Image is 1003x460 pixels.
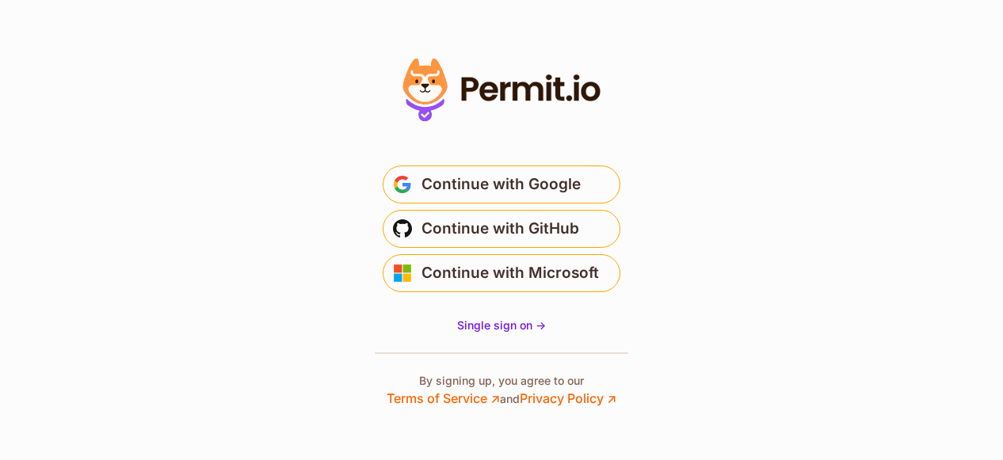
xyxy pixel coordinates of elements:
a: Single sign on -> [457,317,546,333]
button: Continue with Microsoft [383,254,620,292]
span: Continue with GitHub [421,216,579,241]
button: Continue with Google [383,165,620,203]
span: Continue with Google [421,172,581,197]
span: Single sign on -> [457,318,546,332]
span: Continue with Microsoft [421,260,599,286]
p: By signing up, you agree to our and [387,373,616,408]
a: Terms of Service ↗ [387,390,500,406]
button: Continue with GitHub [383,210,620,248]
a: Privacy Policy ↗ [520,390,616,406]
